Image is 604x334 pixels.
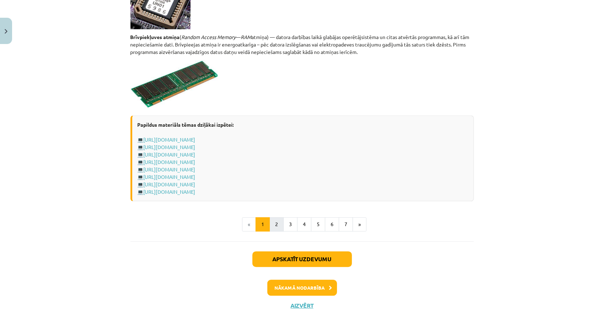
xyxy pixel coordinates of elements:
strong: Papildus materiāls tēmas dziļākai izpētei: [138,121,234,128]
p: ( — atmiņa) — datora darbības laikā glabājas operētājsistēma un citas atvērtās programmas, kā arī... [130,33,474,56]
img: icon-close-lesson-0947bae3869378f0d4975bcd49f059093ad1ed9edebbc8119c70593378902aed.svg [5,29,7,34]
button: 7 [339,217,353,231]
a: [URL][DOMAIN_NAME] [144,151,196,158]
button: 6 [325,217,339,231]
a: [URL][DOMAIN_NAME] [144,136,196,143]
a: [URL][DOMAIN_NAME] [144,188,196,195]
button: 3 [283,217,298,231]
button: 5 [311,217,325,231]
button: 2 [269,217,284,231]
button: » [353,217,367,231]
div: 💻 💻 💻 💻 💻 💻 💻 💻 [130,115,474,201]
button: Nākamā nodarbība [267,280,337,296]
button: 4 [297,217,311,231]
a: [URL][DOMAIN_NAME] [144,144,196,150]
strong: Brīvpiekļuves atmiņa [130,34,180,40]
button: Aizvērt [289,302,316,309]
a: [URL][DOMAIN_NAME] [144,166,196,173]
em: RAM [241,34,252,40]
a: [URL][DOMAIN_NAME] [144,174,196,180]
button: Apskatīt uzdevumu [252,251,352,267]
button: 1 [256,217,270,231]
em: Random Access Memory [182,34,236,40]
nav: Page navigation example [130,217,474,231]
a: [URL][DOMAIN_NAME] [144,159,196,165]
a: [URL][DOMAIN_NAME] [144,181,196,187]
